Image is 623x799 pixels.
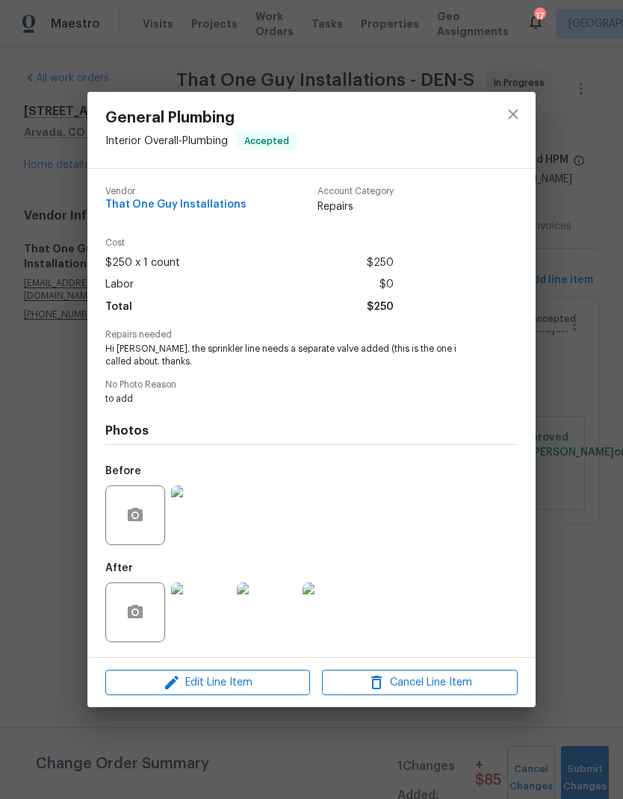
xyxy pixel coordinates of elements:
span: Hi [PERSON_NAME], the sprinkler line needs a separate valve added (this is the one i called about... [105,343,477,368]
span: No Photo Reason [105,380,518,390]
span: Account Category [317,187,394,196]
span: Cost [105,238,394,248]
span: $250 x 1 count [105,252,180,274]
span: That One Guy Installations [105,199,247,211]
button: close [495,96,531,132]
h5: Before [105,466,141,476]
span: Edit Line Item [110,674,306,692]
span: Accepted [238,134,295,149]
span: Repairs [317,199,394,214]
span: to add [105,393,477,405]
span: Vendor [105,187,247,196]
span: Interior Overall - Plumbing [105,136,228,146]
span: Labor [105,274,134,296]
h4: Photos [105,423,518,438]
span: $250 [367,296,394,318]
button: Edit Line Item [105,670,310,696]
span: Total [105,296,132,318]
span: $250 [367,252,394,274]
div: 17 [534,9,545,24]
span: Repairs needed [105,330,518,340]
span: $0 [379,274,394,296]
span: General Plumbing [105,110,297,126]
h5: After [105,563,133,573]
button: Cancel Line Item [322,670,518,696]
span: Cancel Line Item [326,674,513,692]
